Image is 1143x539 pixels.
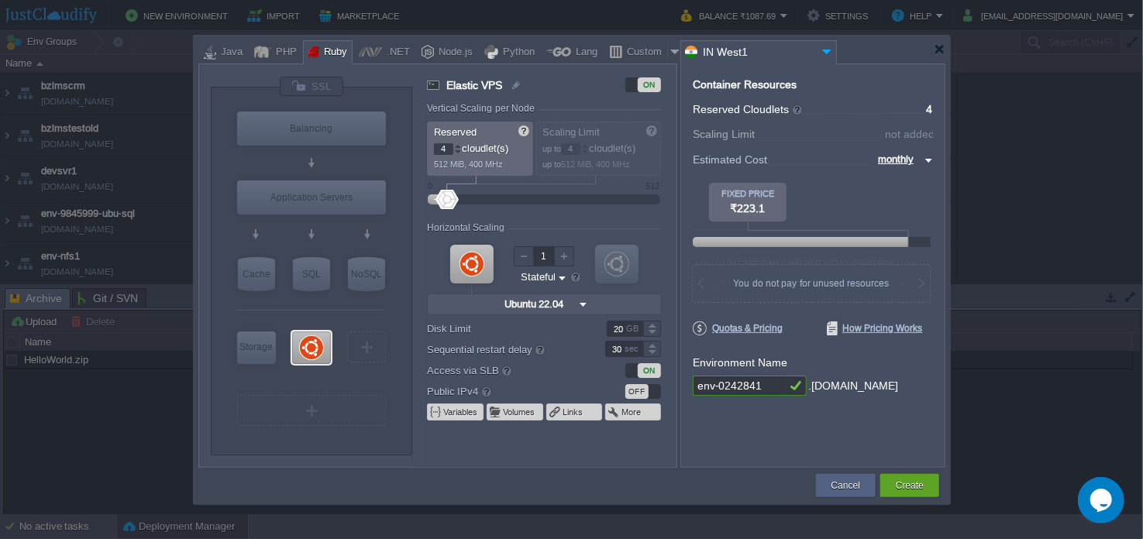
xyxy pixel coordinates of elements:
div: FIXED PRICE [709,189,787,198]
div: NoSQL Databases [348,257,385,291]
div: Horizontal Scaling [427,222,508,233]
span: How Pricing Works [827,321,923,335]
div: Node.js [434,41,473,64]
div: Balancing [237,112,386,146]
div: OFF [625,384,649,399]
div: NoSQL [348,257,385,291]
div: Custom [622,41,667,64]
span: Estimated Cost [693,151,767,168]
button: Variables [443,406,479,418]
div: Load Balancer [237,112,386,146]
span: up to [542,144,561,153]
div: Create New Layer [347,331,386,362]
div: Lang [571,41,597,64]
span: Reserved [434,126,477,138]
label: Sequential restart delay [427,341,584,358]
span: up to [542,160,561,169]
div: Storage Containers [237,331,276,364]
div: Create New Layer [237,395,386,426]
span: 512 MiB, 400 MHz [434,160,503,169]
span: 512 MiB, 400 MHz [561,160,630,169]
span: Scaling Limit [542,126,601,138]
span: Quotas & Pricing [693,321,783,335]
div: .[DOMAIN_NAME] [808,376,898,397]
div: GB [626,321,642,336]
div: 512 MiB RAM + 400 MHz CPU + 20 GB Disk [692,257,931,266]
label: Disk Limit [427,321,584,337]
div: Java [216,41,243,64]
span: Reserved Cloudlets [693,103,804,115]
iframe: chat widget [1078,477,1128,524]
div: SQL [293,257,330,291]
div: Ruby [319,41,347,64]
label: Access via SLB [427,362,584,379]
div: ON [638,363,661,378]
span: ₹223.1 [730,202,765,215]
p: cloudlet(s) [434,139,528,155]
div: sec [625,342,642,356]
div: Elastic VPS [292,331,331,364]
div: Storage [237,331,276,362]
div: Application Servers [237,180,386,215]
div: 0 [428,181,432,191]
div: Container Resources [693,79,797,91]
span: Scaling Limit [693,128,755,140]
label: Environment Name [693,356,787,369]
button: More [621,406,642,418]
label: Public IPv4 [427,383,584,400]
div: 512 [646,181,659,191]
button: Volumes [503,406,536,418]
div: not added [885,129,935,139]
span: 4 [926,103,932,115]
div: Cache [238,257,275,291]
div: PHP [271,41,297,64]
button: Cancel [831,478,860,493]
button: Links [563,406,584,418]
div: Vertical Scaling per Node [427,103,539,114]
div: ON [638,77,661,92]
div: SQL Databases [293,257,330,291]
p: cloudlet(s) [542,139,656,155]
button: Create [896,478,924,493]
div: Python [498,41,535,64]
div: .NET [382,41,410,64]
